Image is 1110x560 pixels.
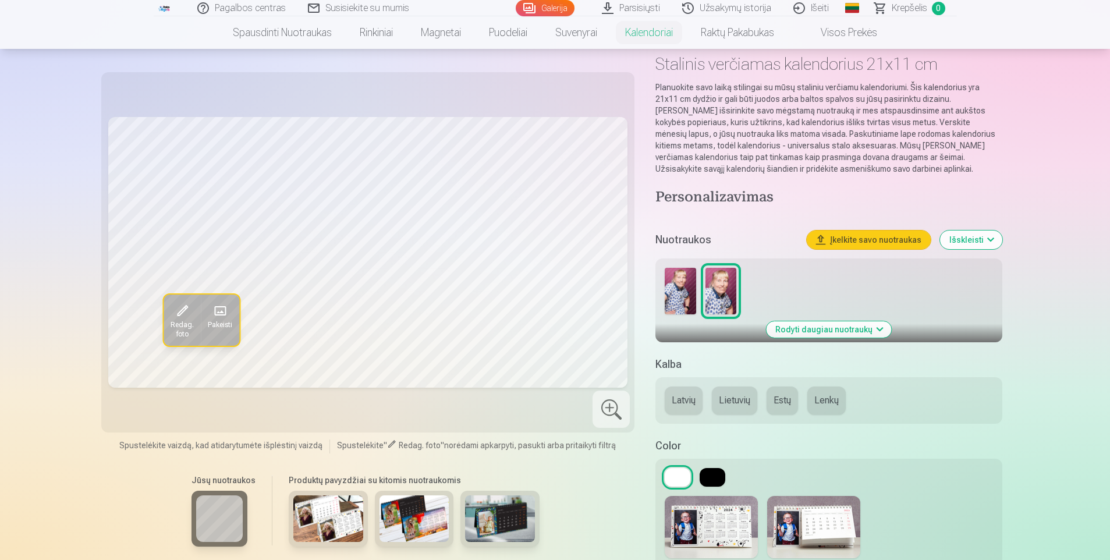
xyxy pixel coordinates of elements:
[940,231,1002,249] button: Išskleisti
[687,16,788,49] a: Raktų pakabukas
[441,441,444,450] span: "
[158,5,171,12] img: /fa2
[346,16,407,49] a: Rinkiniai
[407,16,475,49] a: Magnetai
[655,438,1002,454] h5: Color
[655,81,1002,175] p: Planuokite savo laiką stilingai su mūsų staliniu verčiamu kalendoriumi. Šis kalendorius yra 21x11...
[932,2,945,15] span: 0
[384,441,387,450] span: "
[712,387,757,414] button: Lietuvių
[655,189,1002,207] h4: Personalizavimas
[171,320,194,339] span: Redag. foto
[284,474,544,486] h6: Produktų pavyzdžiai su kitomis nuotraukomis
[208,320,232,329] span: Pakeisti
[219,16,346,49] a: Spausdinti nuotraukas
[444,441,616,450] span: norėdami apkarpyti, pasukti arba pritaikyti filtrą
[475,16,541,49] a: Puodeliai
[191,474,256,486] h6: Jūsų nuotraukos
[655,232,797,248] h5: Nuotraukos
[665,387,703,414] button: Latvių
[337,441,384,450] span: Spustelėkite
[541,16,611,49] a: Suvenyrai
[119,440,322,451] span: Spustelėkite vaizdą, kad atidarytumėte išplėstinį vaizdą
[767,387,798,414] button: Estų
[766,321,891,338] button: Rodyti daugiau nuotraukų
[807,231,931,249] button: Įkelkite savo nuotraukas
[892,1,927,15] span: Krepšelis
[611,16,687,49] a: Kalendoriai
[788,16,891,49] a: Visos prekės
[655,356,1002,373] h5: Kalba
[201,295,239,346] button: Pakeisti
[655,54,1002,75] h1: Stalinis verčiamas kalendorius 21x11 cm
[807,387,846,414] button: Lenkų
[399,441,441,450] span: Redag. foto
[164,295,201,346] button: Redag. foto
